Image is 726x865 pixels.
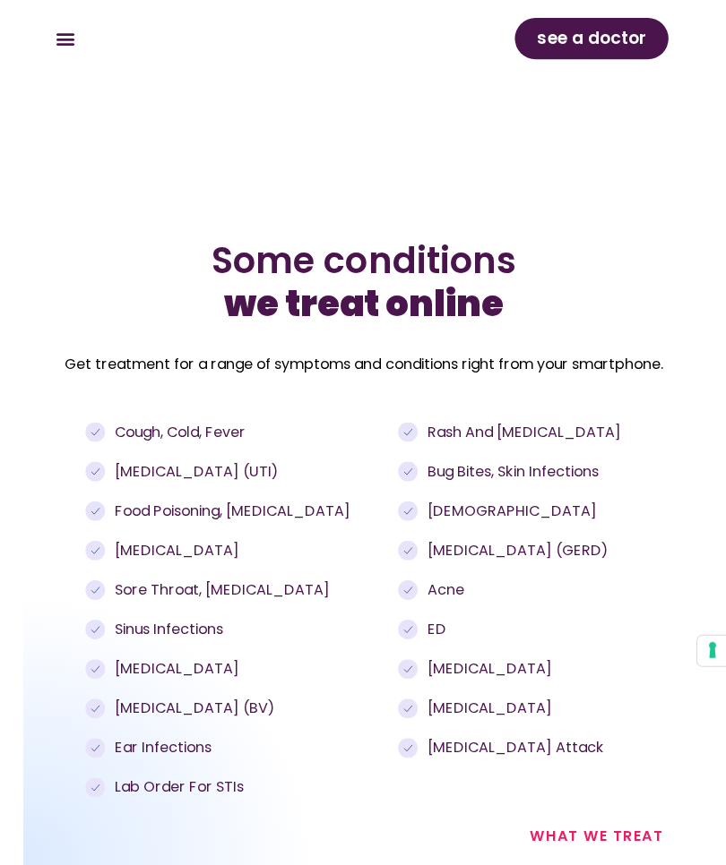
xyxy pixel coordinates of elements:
a: Acne [397,578,644,599]
a: [DEMOGRAPHIC_DATA] [397,499,644,520]
span: [MEDICAL_DATA] (UTI) [109,459,278,481]
a: [MEDICAL_DATA] (BV) [85,696,388,717]
span: [MEDICAL_DATA] (BV) [109,696,274,717]
span: [MEDICAL_DATA] [109,538,238,560]
a: Ear infections [85,735,388,757]
span: Bug bites, skin infections [422,459,598,481]
span: Food poisoning, [MEDICAL_DATA] [109,499,350,520]
a: [MEDICAL_DATA] (UTI) [85,459,388,481]
a: Sore throat, [MEDICAL_DATA] [85,578,388,599]
a: Cough, cold, fever [85,420,388,441]
a: Rash and [MEDICAL_DATA] [397,420,644,441]
span: Cough, cold, fever [109,420,245,441]
p: Get treatment for a range of symptoms and conditions right from your smartphone. [64,351,661,376]
span: Sinus infections [109,617,222,638]
button: Your consent preferences for tracking technologies [696,634,726,664]
span: Rash and [MEDICAL_DATA] [422,420,620,441]
span: ED [422,617,445,638]
a: [MEDICAL_DATA] [85,656,388,678]
a: [MEDICAL_DATA] [397,696,644,717]
a: what we treat [529,823,662,844]
a: [MEDICAL_DATA] attack [397,735,644,757]
span: [MEDICAL_DATA] [422,656,551,678]
a: see a doctor [514,18,667,59]
span: [MEDICAL_DATA] (GERD) [422,538,608,560]
h2: Some conditions [64,238,661,324]
span: Ear infections [109,735,211,757]
a: Sinus infections [85,617,388,638]
a: Bug bites, skin infections [397,459,644,481]
span: Acne [422,578,463,599]
span: [MEDICAL_DATA] [109,656,238,678]
span: [MEDICAL_DATA] [422,696,551,717]
a: Food poisoning, [MEDICAL_DATA] [85,499,388,520]
span: [DEMOGRAPHIC_DATA] [422,499,596,520]
span: Lab order for STIs [109,775,243,796]
div: Menu Toggle [50,24,80,54]
span: Sore throat, [MEDICAL_DATA] [109,578,329,599]
span: [MEDICAL_DATA] attack [422,735,603,757]
b: we treat online [223,278,503,328]
a: [MEDICAL_DATA] [85,538,388,560]
span: see a doctor [536,24,644,53]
